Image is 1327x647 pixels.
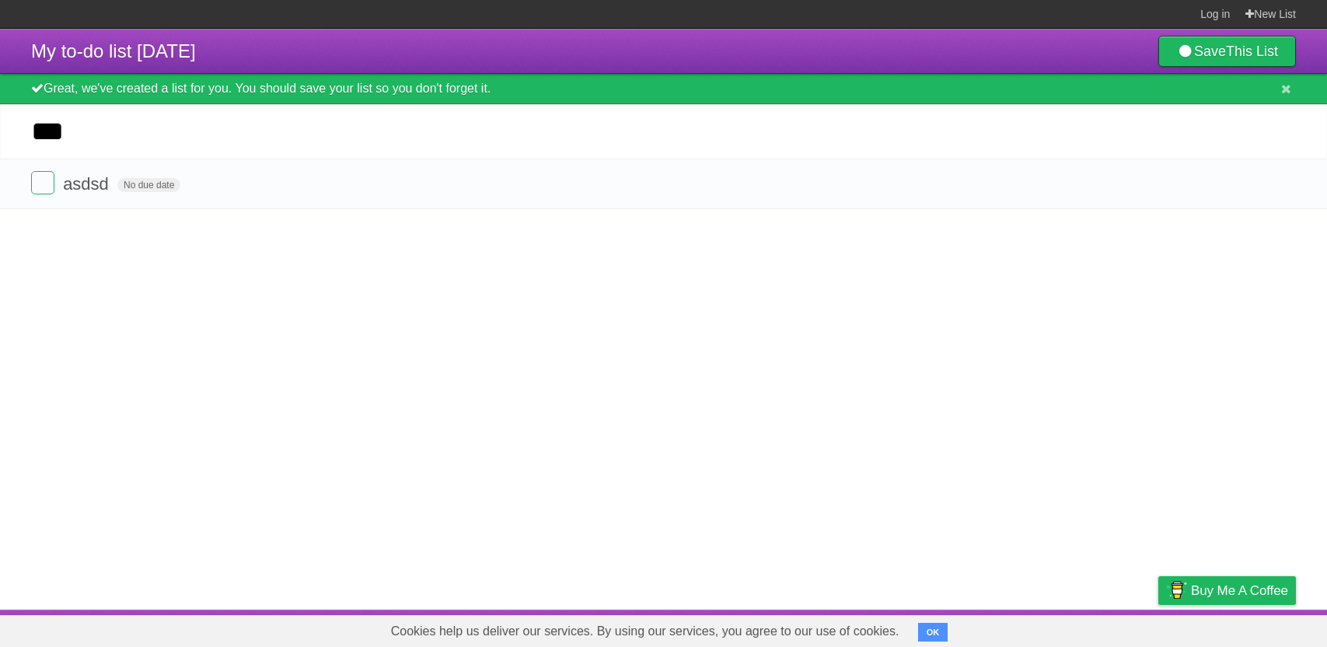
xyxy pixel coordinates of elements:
a: SaveThis List [1158,36,1296,67]
a: Suggest a feature [1198,614,1296,643]
img: Buy me a coffee [1166,577,1187,603]
a: About [952,614,984,643]
a: Buy me a coffee [1158,576,1296,605]
a: Privacy [1138,614,1179,643]
span: asdsd [63,174,113,194]
span: Buy me a coffee [1191,577,1288,604]
span: Cookies help us deliver our services. By using our services, you agree to our use of cookies. [375,616,915,647]
label: Done [31,171,54,194]
span: No due date [117,178,180,192]
a: Terms [1085,614,1119,643]
a: Developers [1003,614,1066,643]
b: This List [1226,44,1278,59]
span: My to-do list [DATE] [31,40,196,61]
button: OK [918,623,948,642]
